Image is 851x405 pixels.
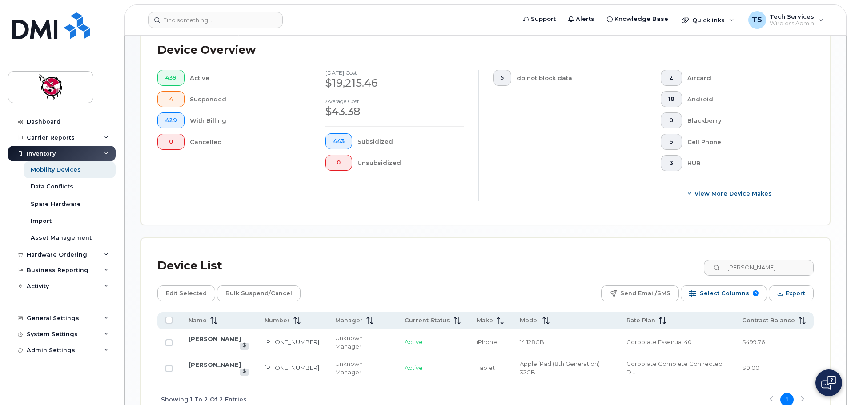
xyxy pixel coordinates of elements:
[477,364,495,371] span: Tablet
[742,364,759,371] span: $0.00
[687,70,800,86] div: Aircard
[165,96,177,103] span: 4
[661,155,682,171] button: 3
[601,285,679,301] button: Send Email/SMS
[626,360,723,376] span: Corporate Complete Connected Device
[265,338,319,345] a: [PHONE_NUMBER]
[821,376,836,390] img: Open chat
[325,70,464,76] h4: [DATE] cost
[700,287,749,300] span: Select Columns
[190,91,297,107] div: Suspended
[520,317,539,325] span: Model
[681,285,767,301] button: Select Columns 9
[335,317,363,325] span: Manager
[477,338,497,345] span: iPhone
[157,254,222,277] div: Device List
[325,76,464,91] div: $19,215.46
[148,12,283,28] input: Find something...
[742,338,765,345] span: $499.76
[405,338,423,345] span: Active
[520,338,544,345] span: 14 128GB
[240,369,249,375] a: View Last Bill
[335,360,389,376] div: Unknown Manager
[333,138,345,145] span: 443
[661,91,682,107] button: 18
[501,74,504,81] span: 5
[531,15,556,24] span: Support
[405,364,423,371] span: Active
[786,287,805,300] span: Export
[770,13,814,20] span: Tech Services
[157,134,185,150] button: 0
[189,317,207,325] span: Name
[752,15,762,25] span: TS
[668,117,674,124] span: 0
[675,11,740,29] div: Quicklinks
[477,317,493,325] span: Make
[770,20,814,27] span: Wireless Admin
[520,360,600,376] span: Apple iPad (8th Generation) 32GB
[157,39,256,62] div: Device Overview
[517,70,632,86] div: do not block data
[562,10,601,28] a: Alerts
[165,117,177,124] span: 429
[661,112,682,128] button: 0
[335,334,389,350] div: Unknown Manager
[687,91,800,107] div: Android
[166,287,207,300] span: Edit Selected
[687,155,800,171] div: HUB
[190,134,297,150] div: Cancelled
[661,70,682,86] button: 2
[357,155,465,171] div: Unsubsidized
[165,138,177,145] span: 0
[692,16,725,24] span: Quicklinks
[325,133,352,149] button: 443
[325,155,352,171] button: 0
[189,361,241,368] a: [PERSON_NAME]
[189,335,241,342] a: [PERSON_NAME]
[517,10,562,28] a: Support
[493,70,511,86] button: 5
[325,104,464,119] div: $43.38
[157,70,185,86] button: 439
[742,317,795,325] span: Contract Balance
[157,91,185,107] button: 4
[325,98,464,104] h4: Average cost
[668,138,674,145] span: 6
[626,338,692,345] span: Corporate Essential 40
[265,364,319,371] a: [PHONE_NUMBER]
[704,260,814,276] input: Search Device List ...
[769,285,814,301] button: Export
[601,10,674,28] a: Knowledge Base
[405,317,450,325] span: Current Status
[265,317,290,325] span: Number
[190,112,297,128] div: With Billing
[694,189,772,198] span: View More Device Makes
[157,112,185,128] button: 429
[661,134,682,150] button: 6
[165,74,177,81] span: 439
[217,285,301,301] button: Bulk Suspend/Cancel
[668,96,674,103] span: 18
[357,133,465,149] div: Subsidized
[668,74,674,81] span: 2
[614,15,668,24] span: Knowledge Base
[661,185,799,201] button: View More Device Makes
[157,285,215,301] button: Edit Selected
[742,11,830,29] div: Tech Services
[190,70,297,86] div: Active
[687,134,800,150] div: Cell Phone
[225,287,292,300] span: Bulk Suspend/Cancel
[626,317,655,325] span: Rate Plan
[333,159,345,166] span: 0
[753,290,759,296] span: 9
[240,343,249,349] a: View Last Bill
[620,287,670,300] span: Send Email/SMS
[576,15,594,24] span: Alerts
[668,160,674,167] span: 3
[687,112,800,128] div: Blackberry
